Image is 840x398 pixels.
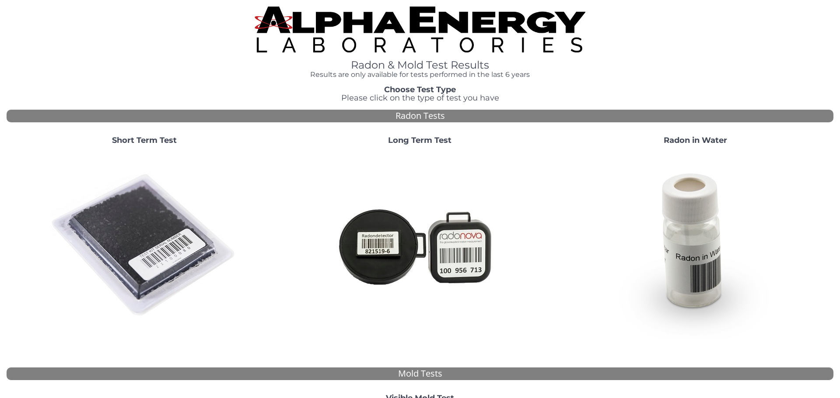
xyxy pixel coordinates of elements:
h4: Results are only available for tests performed in the last 6 years [255,71,585,79]
h1: Radon & Mold Test Results [255,59,585,71]
img: RadoninWater.jpg [602,152,790,339]
strong: Choose Test Type [384,85,456,94]
img: ShortTerm.jpg [50,152,238,339]
img: Radtrak2vsRadtrak3.jpg [326,152,514,339]
span: Please click on the type of test you have [341,93,499,103]
img: TightCrop.jpg [255,7,585,52]
strong: Radon in Water [664,135,727,145]
div: Mold Tests [7,367,833,380]
div: Radon Tests [7,110,833,122]
strong: Short Term Test [112,135,177,145]
strong: Long Term Test [388,135,451,145]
